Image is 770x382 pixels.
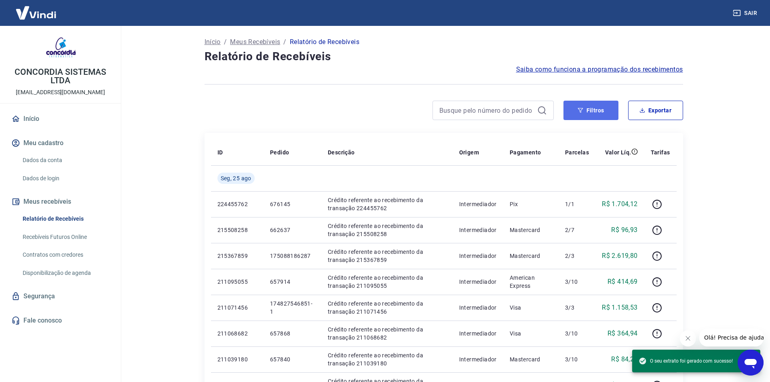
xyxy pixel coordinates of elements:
p: R$ 84,21 [611,355,637,364]
p: Crédito referente ao recebimento da transação 211095055 [328,274,446,290]
p: 224455762 [217,200,257,208]
span: Olá! Precisa de ajuda? [5,6,68,12]
p: Descrição [328,148,355,156]
button: Meu cadastro [10,134,111,152]
p: / [283,37,286,47]
a: Dados de login [19,170,111,187]
p: Intermediador [459,329,497,338]
p: CONCORDIA SISTEMAS LTDA [6,68,114,85]
p: Crédito referente ao recebimento da transação 211071456 [328,300,446,316]
p: Crédito referente ao recebimento da transação 224455762 [328,196,446,212]
button: Meus recebíveis [10,193,111,211]
iframe: Botão para abrir a janela de mensagens [738,350,764,376]
a: Relatório de Recebíveis [19,211,111,227]
button: Filtros [563,101,618,120]
p: 3/3 [565,304,589,312]
p: 211039180 [217,355,257,363]
span: Seg, 25 ago [221,174,251,182]
p: Intermediador [459,355,497,363]
p: 657914 [270,278,315,286]
a: Dados da conta [19,152,111,169]
p: ID [217,148,223,156]
a: Recebíveis Futuros Online [19,229,111,245]
p: Mastercard [510,355,552,363]
p: R$ 96,93 [611,225,637,235]
p: Pix [510,200,552,208]
p: Relatório de Recebíveis [290,37,359,47]
p: 175088186287 [270,252,315,260]
a: Fale conosco [10,312,111,329]
p: 657868 [270,329,315,338]
p: Mastercard [510,226,552,234]
p: 3/10 [565,355,589,363]
p: Crédito referente ao recebimento da transação 211068682 [328,325,446,342]
iframe: Mensagem da empresa [699,329,764,346]
p: R$ 2.619,80 [602,251,637,261]
p: Visa [510,304,552,312]
p: 662637 [270,226,315,234]
p: Pagamento [510,148,541,156]
p: American Express [510,274,552,290]
a: Segurança [10,287,111,305]
img: a68c8fd8-fab5-48c0-8bd6-9edace40e89e.jpeg [44,32,77,65]
p: Intermediador [459,304,497,312]
p: Pedido [270,148,289,156]
button: Sair [731,6,760,21]
p: 211095055 [217,278,257,286]
p: [EMAIL_ADDRESS][DOMAIN_NAME] [16,88,105,97]
a: Contratos com credores [19,247,111,263]
p: 215508258 [217,226,257,234]
p: 211068682 [217,329,257,338]
p: Crédito referente ao recebimento da transação 211039180 [328,351,446,367]
p: 1/1 [565,200,589,208]
p: Intermediador [459,252,497,260]
h4: Relatório de Recebíveis [205,49,683,65]
p: 3/10 [565,329,589,338]
p: Parcelas [565,148,589,156]
a: Disponibilização de agenda [19,265,111,281]
p: 676145 [270,200,315,208]
iframe: Fechar mensagem [680,330,696,346]
p: Intermediador [459,200,497,208]
p: Visa [510,329,552,338]
a: Início [10,110,111,128]
p: Tarifas [651,148,670,156]
a: Início [205,37,221,47]
p: Intermediador [459,226,497,234]
button: Exportar [628,101,683,120]
p: 174827546851-1 [270,300,315,316]
p: Crédito referente ao recebimento da transação 215508258 [328,222,446,238]
p: R$ 1.704,12 [602,199,637,209]
p: R$ 364,94 [608,329,638,338]
p: R$ 1.158,53 [602,303,637,312]
a: Meus Recebíveis [230,37,280,47]
p: 657840 [270,355,315,363]
img: Vindi [10,0,62,25]
p: R$ 414,69 [608,277,638,287]
p: 3/10 [565,278,589,286]
p: Origem [459,148,479,156]
p: Valor Líq. [605,148,631,156]
a: Saiba como funciona a programação dos recebimentos [516,65,683,74]
p: 215367859 [217,252,257,260]
p: 2/7 [565,226,589,234]
p: / [224,37,227,47]
p: Intermediador [459,278,497,286]
input: Busque pelo número do pedido [439,104,534,116]
p: 2/3 [565,252,589,260]
p: Crédito referente ao recebimento da transação 215367859 [328,248,446,264]
span: O seu extrato foi gerado com sucesso! [639,357,733,365]
p: 211071456 [217,304,257,312]
p: Mastercard [510,252,552,260]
